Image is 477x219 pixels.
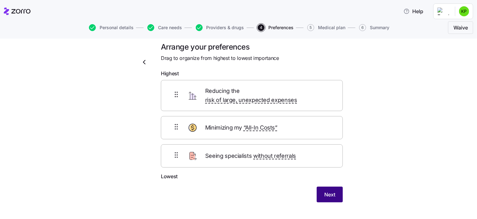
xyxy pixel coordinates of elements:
button: 6Summary [359,24,389,31]
button: Next [317,187,343,202]
button: Help [398,5,428,18]
span: Preferences [268,25,293,30]
span: Summary [370,25,389,30]
button: Providers & drugs [196,24,244,31]
button: Personal details [89,24,134,31]
button: Care needs [147,24,182,31]
img: 9718dfc461962863e29bcfc31dce7d79 [459,6,469,16]
button: 4Preferences [258,24,293,31]
span: Drag to organize from highest to lowest importance [161,54,279,62]
button: 5Medical plan [307,24,345,31]
span: 4 [258,24,265,31]
div: Seeing specialists without referrals [161,144,343,168]
span: Highest [161,70,179,77]
div: Reducing the risk of large, unexpected expenses [161,80,343,111]
span: Seeing specialists [205,152,296,161]
span: Waive [453,24,468,31]
a: Care needs [146,24,182,31]
span: Personal details [100,25,134,30]
span: without referrals [253,152,296,161]
span: Lowest [161,173,178,180]
span: Care needs [158,25,182,30]
span: Providers & drugs [206,25,244,30]
span: Medical plan [318,25,345,30]
span: Help [403,8,423,15]
span: risk of large, unexpected expenses [205,96,297,105]
a: Personal details [88,24,134,31]
span: Minimizing my [205,123,277,132]
span: 5 [307,24,314,31]
span: 6 [359,24,366,31]
a: 4Preferences [256,24,293,31]
h1: Arrange your preferences [161,42,343,52]
span: Reducing the [205,87,331,105]
span: “All-In Costs” [244,123,277,132]
a: Providers & drugs [195,24,244,31]
span: Next [324,191,335,198]
button: Waive [448,21,473,34]
div: Minimizing my “All-In Costs” [161,116,343,139]
img: Employer logo [437,8,450,15]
